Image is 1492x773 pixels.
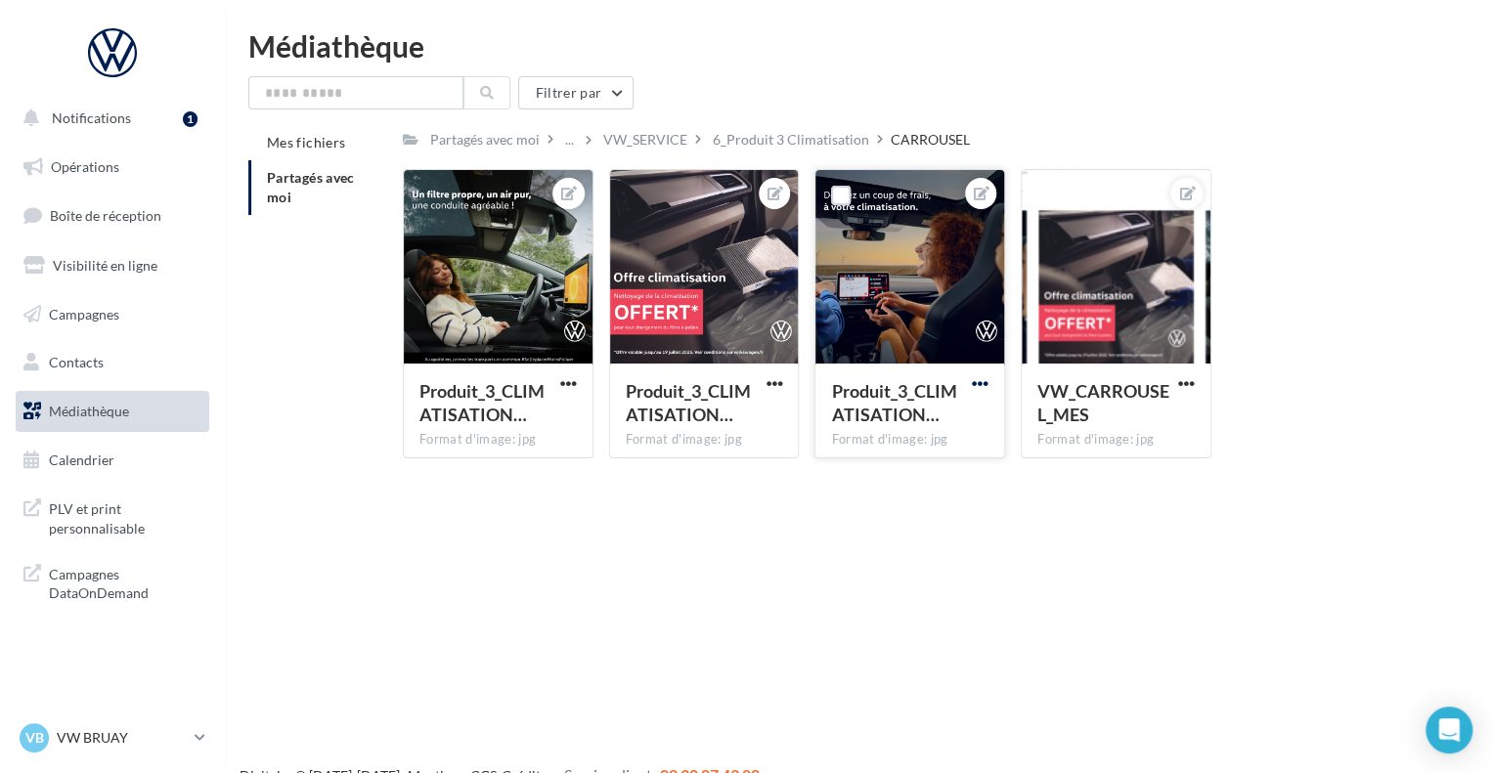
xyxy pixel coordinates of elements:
a: Calendrier [12,440,213,481]
div: Open Intercom Messenger [1426,707,1472,753]
span: Campagnes [49,305,119,322]
button: Filtrer par [518,76,634,109]
a: Boîte de réception [12,194,213,236]
span: Produit_3_CLIMATISATION_VW_META_Carrousel_1.3_1_1 [419,380,545,425]
div: Partagés avec moi [430,130,540,150]
div: VW_SERVICE [603,130,687,150]
span: VB [25,728,44,748]
span: Calendrier [49,451,114,468]
div: Format d'image: jpg [626,431,783,449]
div: ... [561,126,578,153]
div: Format d'image: jpg [831,431,988,449]
span: VW_CARROUSEL_MES [1037,380,1169,425]
a: Visibilité en ligne [12,245,213,286]
a: VB VW BRUAY [16,719,209,756]
span: Produit_3_CLIMATISATION_VW_META_Carrousel_1.1_1_1 [831,380,956,425]
p: VW BRUAY [57,728,187,748]
span: Visibilité en ligne [53,257,157,274]
div: Format d'image: jpg [419,431,577,449]
button: Notifications 1 [12,98,205,139]
span: Notifications [52,109,131,126]
span: PLV et print personnalisable [49,495,201,537]
span: Opérations [51,158,119,175]
div: Médiathèque [248,31,1469,61]
span: Mes fichiers [267,134,345,150]
a: Campagnes [12,294,213,335]
a: Médiathèque [12,391,213,432]
span: Produit_3_CLIMATISATION_VW_META_Carrousel_1.2_1_1 [626,380,751,425]
span: Partagés avec moi [267,169,355,205]
span: Campagnes DataOnDemand [49,561,201,603]
div: CARROUSEL [891,130,970,150]
div: 1 [183,111,197,127]
a: Campagnes DataOnDemand [12,553,213,611]
a: Contacts [12,342,213,383]
div: Format d'image: jpg [1037,431,1195,449]
span: Boîte de réception [50,207,161,224]
a: PLV et print personnalisable [12,488,213,545]
div: 6_Produit 3 Climatisation [713,130,869,150]
span: Médiathèque [49,403,129,419]
a: Opérations [12,147,213,188]
span: Contacts [49,354,104,370]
